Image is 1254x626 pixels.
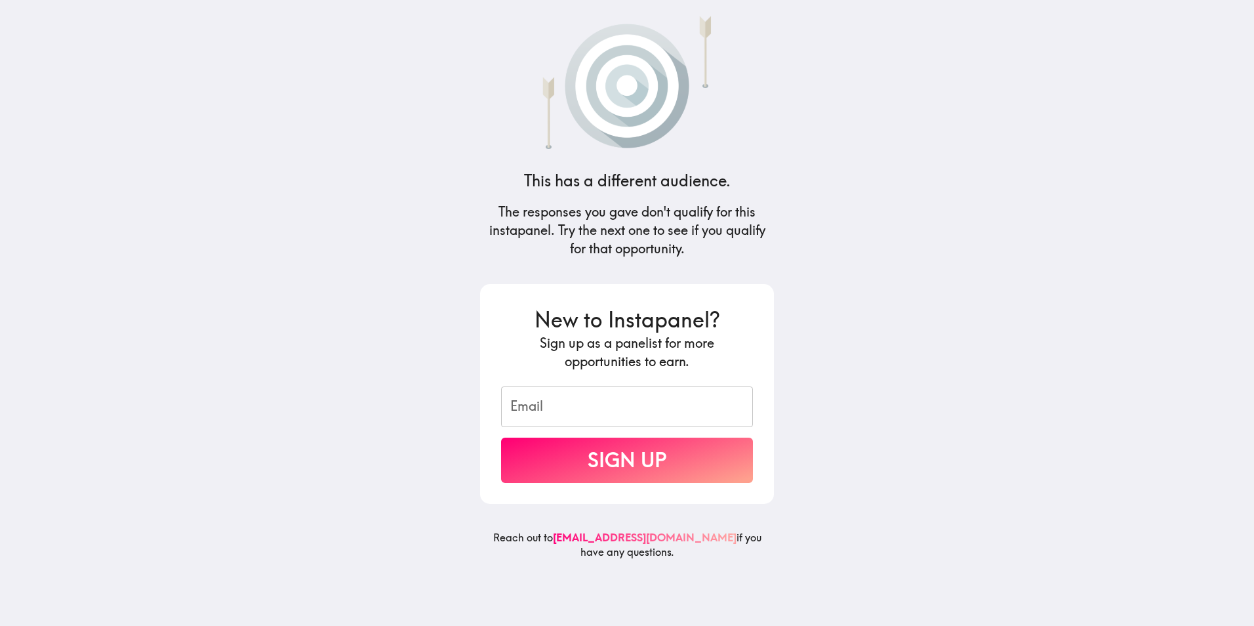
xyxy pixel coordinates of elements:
[501,334,753,371] h5: Sign up as a panelist for more opportunities to earn.
[480,203,774,258] h5: The responses you gave don't qualify for this instapanel. Try the next one to see if you qualify ...
[480,530,774,570] h6: Reach out to if you have any questions.
[553,531,737,544] a: [EMAIL_ADDRESS][DOMAIN_NAME]
[524,170,731,192] h4: This has a different audience.
[501,438,753,483] button: Sign Up
[510,10,744,149] img: Arrows that have missed a target.
[501,305,753,335] h3: New to Instapanel?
